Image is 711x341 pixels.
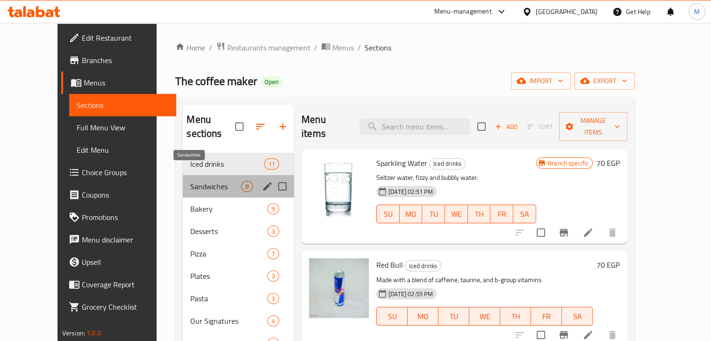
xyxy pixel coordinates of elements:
p: Made with a blend of caffeine, taurine, and b-group vitamins [376,274,593,286]
span: Version: [62,327,85,339]
span: The coffee maker [175,71,257,92]
span: Restaurants management [227,42,310,53]
button: SA [513,205,536,223]
span: Select section [472,117,491,136]
div: Pasta3 [183,287,294,310]
button: edit [260,179,274,193]
a: Branches [61,49,176,71]
span: Coverage Report [82,279,169,290]
img: Red Bull [309,258,369,318]
span: Branches [82,55,169,66]
a: Full Menu View [69,116,176,139]
a: Restaurants management [216,42,310,54]
span: Sections [77,99,169,111]
span: Plates [190,270,267,282]
span: Promotions [82,212,169,223]
a: Promotions [61,206,176,228]
span: 4 [268,317,279,326]
button: FR [531,307,562,326]
span: Menus [84,77,169,88]
h6: 70 EGP [596,156,620,170]
span: FR [535,310,558,323]
span: Sandwiches [190,181,241,192]
span: Manage items [567,115,620,138]
span: Iced drinks [430,158,465,169]
span: MO [411,310,435,323]
span: 9 [268,205,279,213]
span: Select to update [531,223,551,242]
div: Open [261,77,282,88]
span: TU [426,207,441,221]
span: Sort sections [249,115,272,138]
button: FR [490,205,513,223]
span: Grocery Checklist [82,301,169,313]
span: TU [442,310,466,323]
a: Menu disclaimer [61,228,176,251]
div: items [267,248,279,259]
span: Add [494,121,519,132]
span: TH [472,207,487,221]
li: / [209,42,212,53]
li: / [358,42,361,53]
span: Branch specific [544,159,592,168]
span: SA [566,310,589,323]
div: Iced drinks [429,158,466,170]
div: items [267,315,279,327]
a: Edit menu item [582,329,594,341]
span: Choice Groups [82,167,169,178]
span: Desserts [190,226,267,237]
a: Grocery Checklist [61,296,176,318]
button: SA [562,307,593,326]
a: Upsell [61,251,176,273]
div: Our Signatures4 [183,310,294,332]
span: [DATE] 02:55 PM [385,290,437,298]
span: Iced drinks [190,158,264,170]
button: WE [469,307,500,326]
span: Iced drinks [405,261,441,271]
div: Plates3 [183,265,294,287]
a: Sections [69,94,176,116]
span: Pizza [190,248,267,259]
button: SU [376,205,400,223]
button: TU [438,307,469,326]
span: FR [494,207,510,221]
span: Upsell [82,256,169,268]
span: Sparkling Water [376,156,427,170]
span: Red Bull [376,258,403,272]
span: Open [261,78,282,86]
button: TU [422,205,445,223]
button: MO [408,307,438,326]
button: Manage items [559,112,627,141]
a: Menus [321,42,354,54]
span: 3 [268,227,279,236]
button: WE [445,205,468,223]
span: Sections [365,42,391,53]
span: WE [449,207,464,221]
img: Sparkling Water [309,156,369,216]
span: Our Signatures [190,315,267,327]
div: items [264,158,279,170]
button: MO [400,205,423,223]
div: Pizza7 [183,242,294,265]
a: Edit menu item [582,227,594,238]
h6: 70 EGP [596,258,620,271]
span: WE [473,310,496,323]
span: 7 [268,249,279,258]
a: Edit Menu [69,139,176,161]
p: Seltzer water, fizzy and bubbly water. [376,172,536,184]
span: 1.0.0 [86,327,101,339]
span: Coupons [82,189,169,200]
div: Iced drinks [405,260,441,271]
div: [GEOGRAPHIC_DATA] [536,7,597,17]
button: export [575,72,635,90]
a: Coupons [61,184,176,206]
span: Pasta [190,293,267,304]
div: Desserts3 [183,220,294,242]
span: Select all sections [230,117,249,136]
a: Edit Restaurant [61,27,176,49]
